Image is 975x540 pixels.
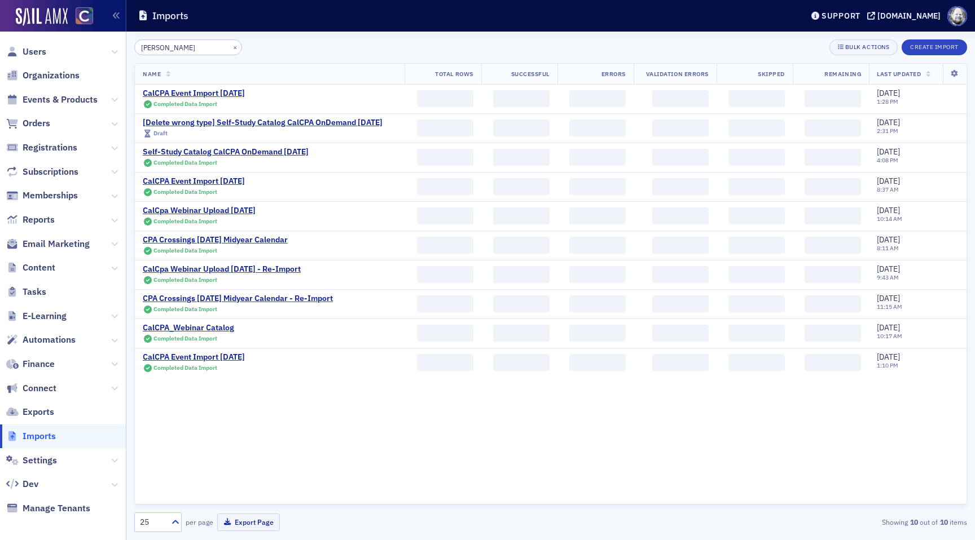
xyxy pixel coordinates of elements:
[6,286,46,298] a: Tasks
[652,325,709,342] span: ‌
[153,158,217,166] span: Completed Data Import
[417,149,473,166] span: ‌
[143,323,234,333] a: CalCPA_Webinar Catalog
[938,517,950,527] strong: 10
[569,237,626,254] span: ‌
[6,117,50,130] a: Orders
[493,266,550,283] span: ‌
[728,178,785,195] span: ‌
[143,294,333,304] div: CPA Crossings [DATE] Midyear Calendar - Re-Import
[805,178,861,195] span: ‌
[877,127,898,135] time: 2:31 PM
[569,90,626,107] span: ‌
[23,117,50,130] span: Orders
[728,325,785,342] span: ‌
[822,11,860,21] div: Support
[493,237,550,254] span: ‌
[652,90,709,107] span: ‌
[6,358,55,370] a: Finance
[417,119,473,136] span: ‌
[511,70,550,78] span: Successful
[805,90,861,107] span: ‌
[23,430,56,442] span: Imports
[877,70,921,78] span: Last Updated
[493,207,550,224] span: ‌
[908,517,920,527] strong: 10
[153,100,217,108] span: Completed Data Import
[186,517,213,527] label: per page
[805,237,861,254] span: ‌
[23,69,80,82] span: Organizations
[569,266,626,283] span: ‌
[76,7,93,25] img: SailAMX
[143,176,245,187] div: CalCPA Event Import [DATE]
[877,361,898,369] time: 1:10 PM
[435,70,473,78] span: Total Rows
[23,214,55,226] span: Reports
[569,178,626,195] span: ‌
[230,42,240,52] button: ×
[153,217,217,225] span: Completed Data Import
[493,354,550,371] span: ‌
[877,322,900,333] span: [DATE]
[16,8,68,26] img: SailAMX
[417,325,473,342] span: ‌
[652,207,709,224] span: ‌
[829,39,898,55] button: Bulk Actions
[6,238,90,250] a: Email Marketing
[569,207,626,224] span: ‌
[23,478,38,490] span: Dev
[728,90,785,107] span: ‌
[569,149,626,166] span: ‌
[877,244,899,252] time: 8:11 AM
[6,478,38,490] a: Dev
[417,237,473,254] span: ‌
[143,147,309,157] a: Self-Study Catalog CalCPA OnDemand [DATE]
[6,310,67,322] a: E-Learning
[652,354,709,371] span: ‌
[23,454,57,467] span: Settings
[877,205,900,215] span: [DATE]
[867,12,945,20] button: [DOMAIN_NAME]
[569,295,626,312] span: ‌
[143,88,245,99] div: CalCPA Event Import [DATE]
[153,129,168,137] span: Draft
[877,234,900,245] span: [DATE]
[143,118,383,128] a: [Delete wrong type] Self-Study Catalog CalCPA OnDemand [DATE]
[6,262,55,274] a: Content
[877,88,900,98] span: [DATE]
[652,295,709,312] span: ‌
[417,178,473,195] span: ‌
[6,141,77,154] a: Registrations
[6,214,55,226] a: Reports
[902,39,967,55] button: Create Import
[493,295,550,312] span: ‌
[417,207,473,224] span: ‌
[143,70,161,78] span: Name
[652,119,709,136] span: ‌
[805,295,861,312] span: ‌
[652,266,709,283] span: ‌
[646,70,709,78] span: Validation Errors
[877,185,899,193] time: 8:37 AM
[143,264,301,275] a: CalCpa Webinar Upload [DATE] - Re-Import
[153,364,217,371] span: Completed Data Import
[23,94,98,106] span: Events & Products
[143,206,256,216] a: CalCpa Webinar Upload [DATE]
[805,149,861,166] span: ‌
[652,237,709,254] span: ‌
[877,215,902,223] time: 10:14 AM
[728,295,785,312] span: ‌
[23,262,55,274] span: Content
[493,178,550,195] span: ‌
[6,334,76,346] a: Automations
[143,352,245,362] div: CalCPA Event Import [DATE]
[152,9,188,23] h1: Imports
[652,149,709,166] span: ‌
[697,517,967,527] div: Showing out of items
[877,293,900,303] span: [DATE]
